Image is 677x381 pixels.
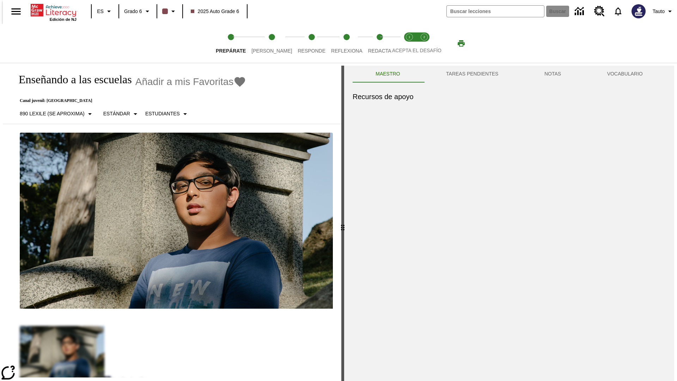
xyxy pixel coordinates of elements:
button: Acepta el desafío contesta step 2 of 2 [414,24,434,63]
button: Añadir a mis Favoritas - Enseñando a las escuelas [135,75,246,88]
button: Abrir el menú lateral [6,1,26,22]
span: Prepárate [216,48,246,54]
button: VOCABULARIO [584,66,666,83]
button: Imprimir [450,37,472,50]
span: Edición de NJ [50,17,77,22]
img: Avatar [632,4,646,18]
button: Seleccionar estudiante [142,108,192,120]
span: Tauto [653,8,665,15]
div: Instructional Panel Tabs [353,66,666,83]
button: Tipo de apoyo, Estándar [100,108,142,120]
span: Reflexiona [331,48,362,54]
button: Acepta el desafío lee step 1 of 2 [399,24,420,63]
div: Portada [31,2,77,22]
button: Reflexiona step 4 of 5 [325,24,368,63]
text: 1 [408,35,410,39]
button: TAREAS PENDIENTES [423,66,522,83]
p: Canal juvenil: [GEOGRAPHIC_DATA] [11,98,246,103]
button: Perfil/Configuración [650,5,677,18]
h1: Enseñando a las escuelas [11,73,132,86]
span: Añadir a mis Favoritas [135,76,234,87]
span: 2025 Auto Grade 6 [191,8,239,15]
button: Maestro [353,66,423,83]
span: [PERSON_NAME] [251,48,292,54]
p: Estudiantes [145,110,180,117]
p: 890 Lexile (Se aproxima) [20,110,85,117]
span: ES [97,8,104,15]
button: Responde step 3 of 5 [292,24,331,63]
button: Lee step 2 of 5 [246,24,298,63]
input: Buscar campo [447,6,544,17]
a: Centro de información [571,2,590,21]
button: Lenguaje: ES, Selecciona un idioma [94,5,116,18]
span: Redacta [368,48,391,54]
button: Seleccione Lexile, 890 Lexile (Se aproxima) [17,108,97,120]
img: un adolescente sentado cerca de una gran lápida de cementerio. [20,133,333,309]
span: Grado 6 [124,8,142,15]
h6: Recursos de apoyo [353,91,666,102]
button: NOTAS [522,66,584,83]
span: Responde [298,48,325,54]
span: ACEPTA EL DESAFÍO [392,48,441,53]
div: Pulsa la tecla de intro o la barra espaciadora y luego presiona las flechas de derecha e izquierd... [341,66,344,381]
button: Prepárate step 1 of 5 [210,24,251,63]
div: activity [344,66,674,381]
div: reading [3,66,341,377]
button: Escoja un nuevo avatar [627,2,650,20]
text: 2 [423,35,425,39]
button: Redacta step 5 of 5 [362,24,397,63]
button: El color de la clase es café oscuro. Cambiar el color de la clase. [159,5,180,18]
p: Estándar [103,110,130,117]
a: Notificaciones [609,2,627,20]
button: Grado: Grado 6, Elige un grado [121,5,154,18]
a: Centro de recursos, Se abrirá en una pestaña nueva. [590,2,609,21]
